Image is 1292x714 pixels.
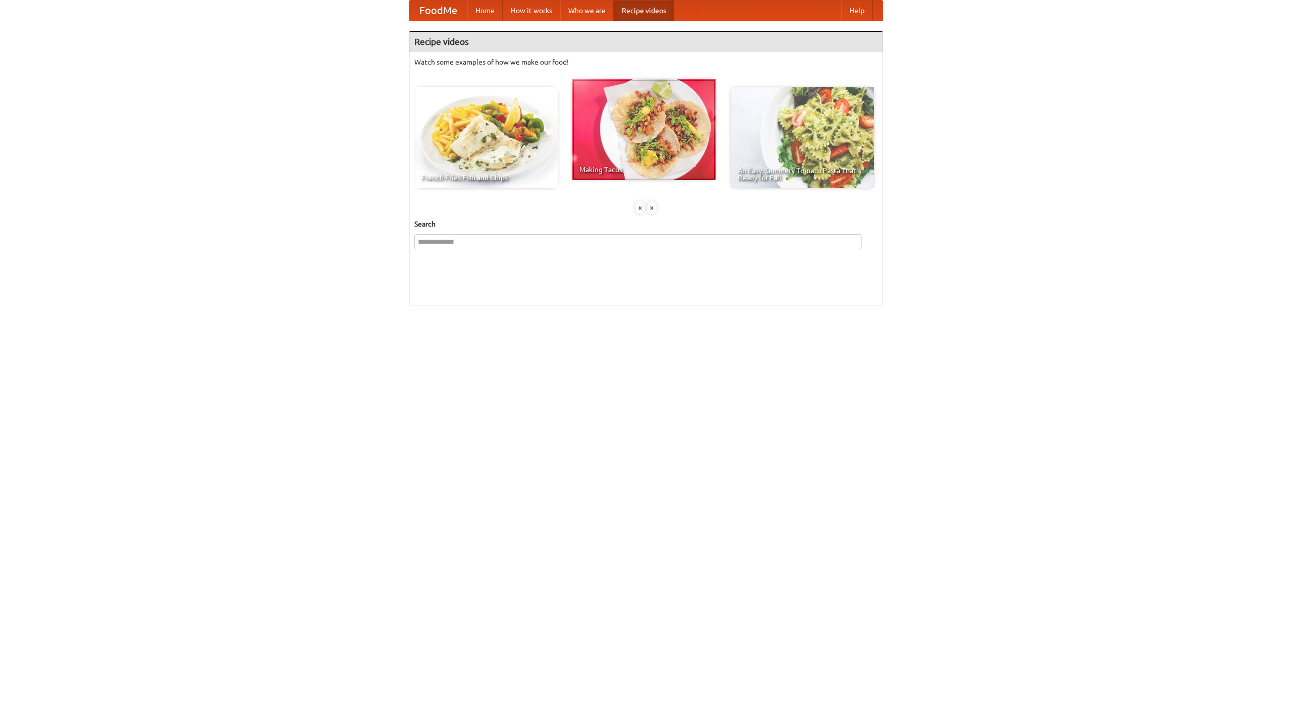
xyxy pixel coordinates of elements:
[635,201,644,214] div: «
[414,219,878,229] h5: Search
[731,87,874,188] a: An Easy, Summery Tomato Pasta That's Ready for Fall
[409,1,467,21] a: FoodMe
[414,57,878,67] p: Watch some examples of how we make our food!
[572,79,716,180] a: Making Tacos
[414,87,558,188] a: French Fries Fish and Chips
[421,174,551,181] span: French Fries Fish and Chips
[579,166,709,173] span: Making Tacos
[503,1,560,21] a: How it works
[648,201,657,214] div: »
[738,167,867,181] span: An Easy, Summery Tomato Pasta That's Ready for Fall
[560,1,614,21] a: Who we are
[467,1,503,21] a: Home
[614,1,674,21] a: Recipe videos
[409,32,883,52] h4: Recipe videos
[841,1,873,21] a: Help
